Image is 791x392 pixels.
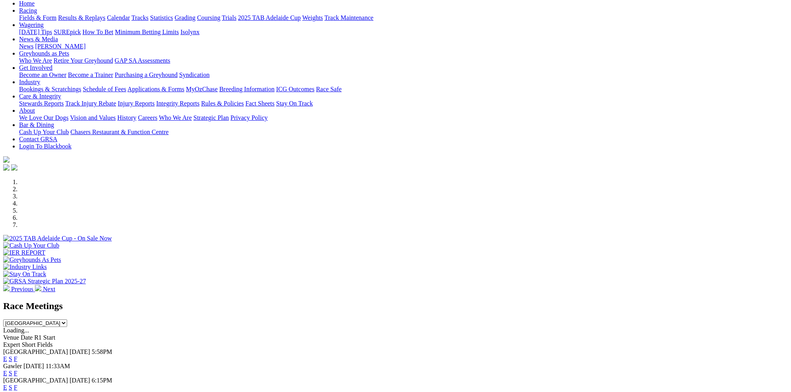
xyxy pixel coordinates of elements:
[115,29,179,35] a: Minimum Betting Limits
[35,285,41,291] img: chevron-right-pager-white.svg
[65,100,116,107] a: Track Injury Rebate
[19,43,788,50] div: News & Media
[19,14,788,21] div: Racing
[54,57,113,64] a: Retire Your Greyhound
[150,14,173,21] a: Statistics
[83,29,114,35] a: How To Bet
[117,114,136,121] a: History
[19,100,788,107] div: Care & Integrity
[21,334,33,341] span: Date
[54,29,81,35] a: SUREpick
[197,14,220,21] a: Coursing
[325,14,373,21] a: Track Maintenance
[19,64,52,71] a: Get Involved
[70,348,90,355] span: [DATE]
[3,334,19,341] span: Venue
[14,370,17,377] a: F
[3,235,112,242] img: 2025 TAB Adelaide Cup - On Sale Now
[19,129,788,136] div: Bar & Dining
[19,114,788,121] div: About
[37,341,52,348] span: Fields
[19,143,72,150] a: Login To Blackbook
[3,384,7,391] a: E
[22,341,36,348] span: Short
[3,370,7,377] a: E
[138,114,157,121] a: Careers
[19,57,52,64] a: Who We Are
[3,301,788,311] h2: Race Meetings
[58,14,105,21] a: Results & Replays
[186,86,218,92] a: MyOzChase
[3,285,10,291] img: chevron-left-pager-white.svg
[92,377,112,384] span: 6:15PM
[302,14,323,21] a: Weights
[19,71,788,79] div: Get Involved
[193,114,229,121] a: Strategic Plan
[3,271,46,278] img: Stay On Track
[19,29,52,35] a: [DATE] Tips
[3,286,35,292] a: Previous
[3,363,22,369] span: Gawler
[35,286,55,292] a: Next
[3,278,86,285] img: GRSA Strategic Plan 2025-27
[83,86,126,92] a: Schedule of Fees
[19,114,68,121] a: We Love Our Dogs
[3,355,7,362] a: E
[3,348,68,355] span: [GEOGRAPHIC_DATA]
[23,363,44,369] span: [DATE]
[34,334,55,341] span: R1 Start
[19,107,35,114] a: About
[92,348,112,355] span: 5:58PM
[115,71,178,78] a: Purchasing a Greyhound
[159,114,192,121] a: Who We Are
[19,86,788,93] div: Industry
[14,355,17,362] a: F
[115,57,170,64] a: GAP SA Assessments
[19,100,64,107] a: Stewards Reports
[14,384,17,391] a: F
[118,100,155,107] a: Injury Reports
[132,14,149,21] a: Tracks
[19,29,788,36] div: Wagering
[11,286,33,292] span: Previous
[238,14,301,21] a: 2025 TAB Adelaide Cup
[3,327,29,334] span: Loading...
[19,57,788,64] div: Greyhounds as Pets
[246,100,275,107] a: Fact Sheets
[46,363,70,369] span: 11:33AM
[11,164,17,171] img: twitter.svg
[35,43,85,50] a: [PERSON_NAME]
[19,93,61,100] a: Care & Integrity
[19,121,54,128] a: Bar & Dining
[70,114,116,121] a: Vision and Values
[107,14,130,21] a: Calendar
[179,71,209,78] a: Syndication
[3,256,61,263] img: Greyhounds As Pets
[156,100,199,107] a: Integrity Reports
[3,341,20,348] span: Expert
[222,14,236,21] a: Trials
[19,43,33,50] a: News
[19,7,37,14] a: Racing
[19,136,57,142] a: Contact GRSA
[230,114,268,121] a: Privacy Policy
[316,86,341,92] a: Race Safe
[3,242,59,249] img: Cash Up Your Club
[19,36,58,42] a: News & Media
[19,86,81,92] a: Bookings & Scratchings
[9,370,12,377] a: S
[43,286,55,292] span: Next
[68,71,113,78] a: Become a Trainer
[19,129,69,135] a: Cash Up Your Club
[70,377,90,384] span: [DATE]
[19,21,44,28] a: Wagering
[3,249,45,256] img: IER REPORT
[19,50,69,57] a: Greyhounds as Pets
[219,86,275,92] a: Breeding Information
[3,164,10,171] img: facebook.svg
[175,14,195,21] a: Grading
[276,100,313,107] a: Stay On Track
[19,79,40,85] a: Industry
[201,100,244,107] a: Rules & Policies
[3,263,47,271] img: Industry Links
